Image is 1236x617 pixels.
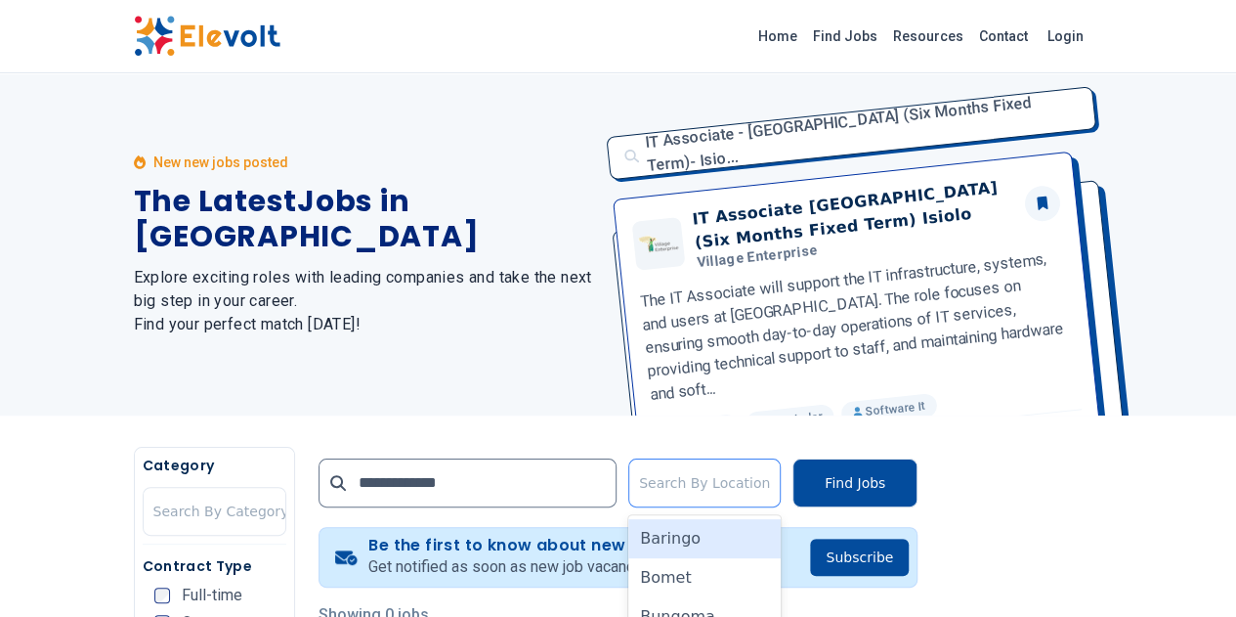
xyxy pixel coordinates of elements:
button: Subscribe [810,539,909,576]
h2: Explore exciting roles with leading companies and take the next big step in your career. Find you... [134,266,595,336]
a: Resources [885,21,971,52]
h1: The Latest Jobs in [GEOGRAPHIC_DATA] [134,184,595,254]
div: Bomet [628,558,781,597]
button: Find Jobs [792,459,917,507]
span: Full-time [182,588,242,603]
img: Elevolt [134,16,280,57]
h5: Category [143,456,286,475]
a: Login [1036,17,1095,56]
input: Full-time [154,588,170,603]
a: Contact [971,21,1036,52]
iframe: Chat Widget [1138,523,1236,617]
div: Baringo [628,519,781,558]
p: New new jobs posted [153,153,288,172]
p: Get notified as soon as new job vacancies are posted. [368,555,737,579]
h4: Be the first to know about new jobs. [368,536,737,555]
h5: Contract Type [143,556,286,576]
a: Find Jobs [805,21,885,52]
a: Home [750,21,805,52]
